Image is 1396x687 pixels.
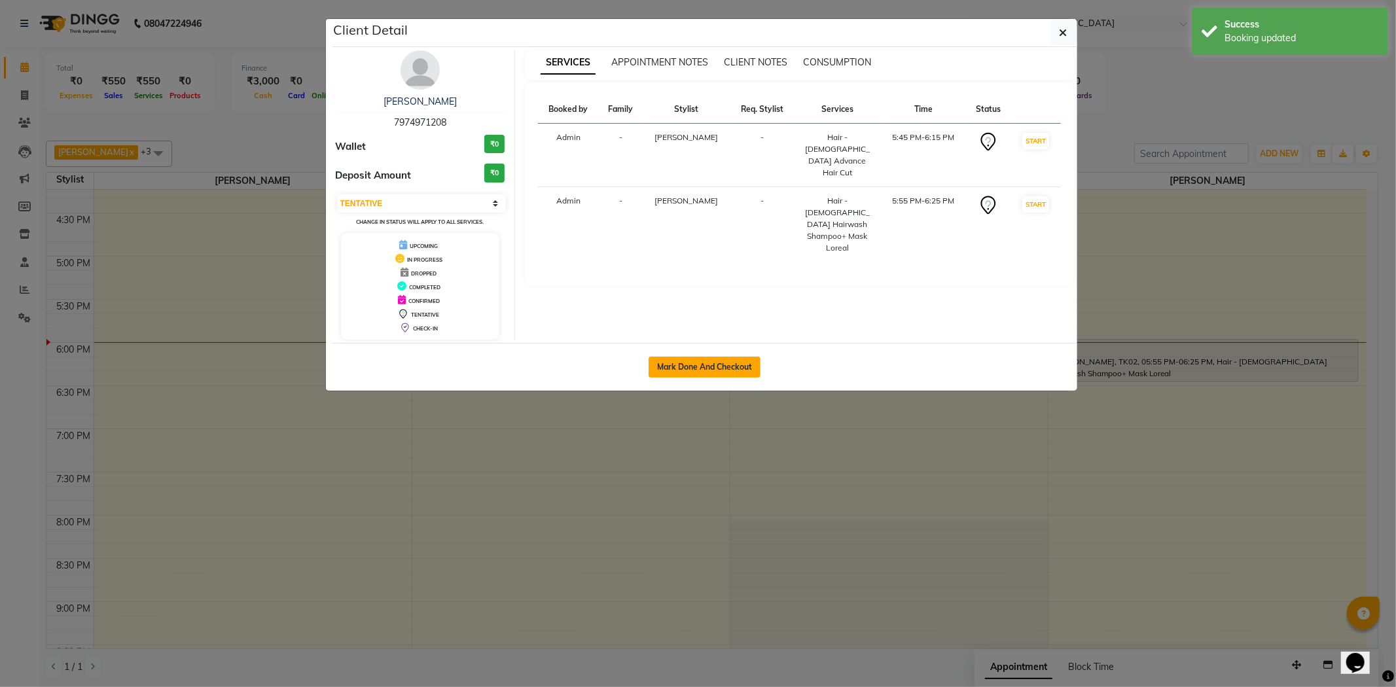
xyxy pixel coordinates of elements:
[655,132,719,142] span: [PERSON_NAME]
[730,187,795,262] td: -
[334,20,408,40] h5: Client Detail
[802,132,873,179] div: Hair - [DEMOGRAPHIC_DATA] Advance Hair Cut
[966,96,1011,124] th: Status
[541,51,596,75] span: SERVICES
[643,96,730,124] th: Stylist
[1022,133,1049,149] button: START
[408,298,440,304] span: CONFIRMED
[803,56,871,68] span: CONSUMPTION
[336,139,367,154] span: Wallet
[356,219,484,225] small: Change in status will apply to all services.
[1225,18,1378,31] div: Success
[598,187,643,262] td: -
[598,124,643,187] td: -
[484,135,505,154] h3: ₹0
[413,325,438,332] span: CHECK-IN
[1341,635,1383,674] iframe: chat widget
[802,195,873,254] div: Hair - [DEMOGRAPHIC_DATA] Hairwash Shampoo+ Mask Loreal
[407,256,442,263] span: IN PROGRESS
[538,96,598,124] th: Booked by
[1022,196,1049,213] button: START
[538,124,598,187] td: Admin
[394,116,446,128] span: 7974971208
[655,196,719,205] span: [PERSON_NAME]
[795,96,881,124] th: Services
[409,284,440,291] span: COMPLETED
[880,96,966,124] th: Time
[730,124,795,187] td: -
[411,270,437,277] span: DROPPED
[649,357,761,378] button: Mark Done And Checkout
[611,56,708,68] span: APPOINTMENT NOTES
[880,124,966,187] td: 5:45 PM-6:15 PM
[484,164,505,183] h3: ₹0
[1225,31,1378,45] div: Booking updated
[598,96,643,124] th: Family
[880,187,966,262] td: 5:55 PM-6:25 PM
[384,96,457,107] a: [PERSON_NAME]
[730,96,795,124] th: Req. Stylist
[724,56,787,68] span: CLIENT NOTES
[410,243,438,249] span: UPCOMING
[538,187,598,262] td: Admin
[411,311,439,318] span: TENTATIVE
[336,168,412,183] span: Deposit Amount
[401,50,440,90] img: avatar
